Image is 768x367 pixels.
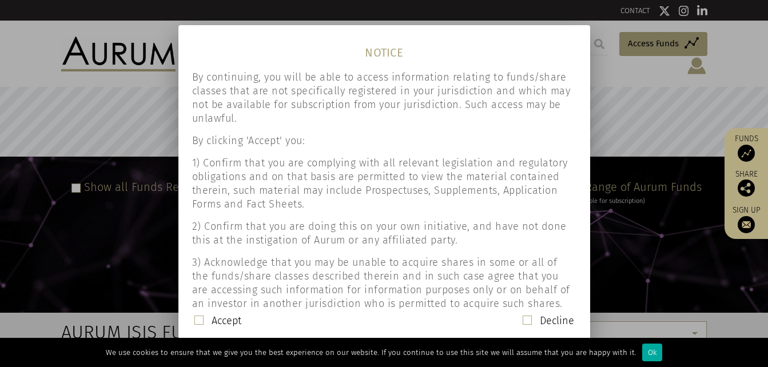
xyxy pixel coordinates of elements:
[192,256,576,310] p: 3) Acknowledge that you may be unable to acquire shares in some or all of the funds/share classes...
[738,179,755,197] img: Share this post
[178,34,590,62] h1: NOTICE
[192,134,576,147] p: By clicking 'Accept' you:
[540,314,574,328] label: Decline
[642,344,662,361] div: Ok
[730,134,762,162] a: Funds
[192,156,576,211] p: 1) Confirm that you are complying with all relevant legislation and regulatory obligations and on...
[192,70,576,125] p: By continuing, you will be able to access information relating to funds/share classes that are no...
[738,216,755,233] img: Sign up to our newsletter
[192,220,576,247] p: 2) Confirm that you are doing this on your own initiative, and have not done this at the instigat...
[738,145,755,162] img: Access Funds
[730,205,762,233] a: Sign up
[730,170,762,197] div: Share
[212,314,241,328] label: Accept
